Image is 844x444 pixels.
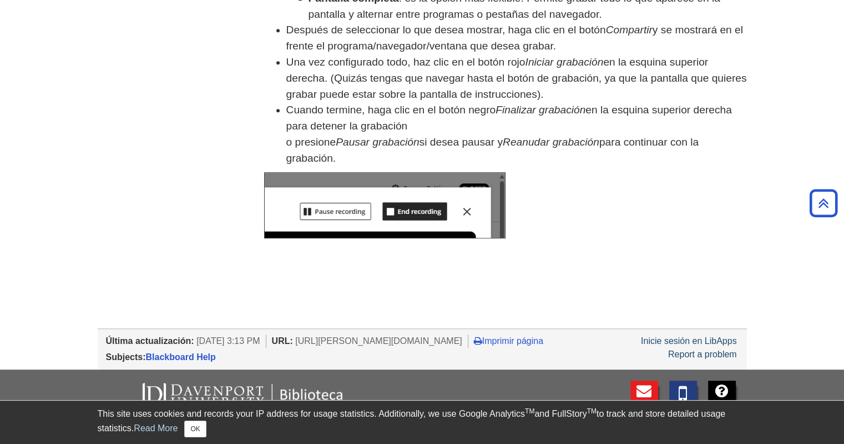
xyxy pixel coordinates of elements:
em: Finalizar grabación [496,104,585,116]
a: Texto [669,381,697,418]
em: Compartir [605,24,652,36]
span: [URL][PERSON_NAME][DOMAIN_NAME] [295,336,462,346]
li: Después de seleccionar lo que desea mostrar, haga clic en el botón y se mostrará en el frente el ... [286,22,747,54]
a: E-Cerreo [630,381,658,418]
em: Iniciar grabación [525,56,603,68]
button: Close [184,421,206,437]
span: URL: [272,336,293,346]
i: Imprimir página [474,336,482,345]
em: Reanudar grabación [503,136,599,148]
img: buttons [264,172,506,239]
a: Read More [134,423,178,433]
div: This site uses cookies and records your IP address for usage statistics. Additionally, we use Goo... [98,407,747,437]
img: Biblioteca DU [109,381,375,411]
em: Pausar grabación [336,136,419,148]
span: [DATE] 3:13 PM [196,336,260,346]
sup: TM [587,407,597,415]
a: Report a problem [668,350,737,359]
a: Blackboard Help [146,352,216,362]
span: Última actualización: [106,336,194,346]
li: Una vez configurado todo, haz clic en el botón rojo en la esquina superior derecha. (Quizás tenga... [286,54,747,102]
a: FAQ [708,381,736,418]
sup: TM [525,407,534,415]
a: Back to Top [806,196,841,211]
span: Subjects: [106,352,146,362]
a: Inicie sesión en LibApps [641,336,737,346]
a: Imprimir página [474,336,543,346]
li: Cuando termine, haga clic en el botón negro en la esquina superior derecha para detener la grabac... [286,102,747,166]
